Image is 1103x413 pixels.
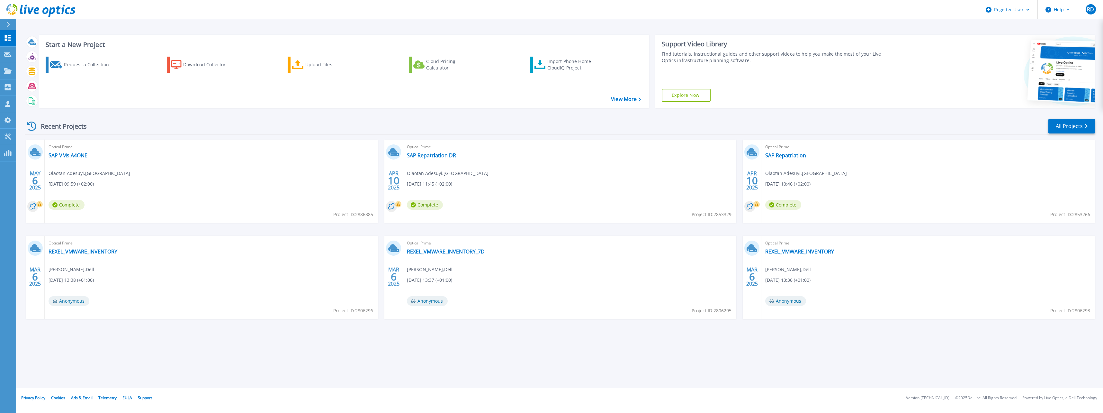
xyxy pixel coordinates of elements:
a: Ads & Email [71,395,93,400]
span: [PERSON_NAME] , Dell [765,266,811,273]
span: Project ID: 2853329 [692,211,731,218]
span: Project ID: 2886385 [333,211,373,218]
a: Upload Files [288,57,359,73]
a: Cookies [51,395,65,400]
span: [DATE] 13:36 (+01:00) [765,277,811,284]
span: 10 [388,178,399,183]
span: Project ID: 2806295 [692,307,731,314]
a: Download Collector [167,57,238,73]
span: Project ID: 2806293 [1050,307,1090,314]
span: 6 [32,274,38,280]
span: Olaotan Adesuyi , [GEOGRAPHIC_DATA] [765,170,847,177]
span: [DATE] 13:37 (+01:00) [407,277,452,284]
a: Request a Collection [46,57,117,73]
div: MAR 2025 [388,265,400,289]
div: APR 2025 [388,169,400,192]
li: Version: [TECHNICAL_ID] [906,396,949,400]
a: REXEL_VMWARE_INVENTORY [49,248,117,255]
span: [DATE] 10:46 (+02:00) [765,180,811,188]
div: Upload Files [305,58,357,71]
span: Complete [407,200,443,210]
span: Project ID: 2806296 [333,307,373,314]
span: [PERSON_NAME] , Dell [407,266,453,273]
div: Import Phone Home CloudIQ Project [547,58,597,71]
a: SAP Repatriation DR [407,152,456,159]
span: RD [1087,7,1094,12]
div: Request a Collection [64,58,115,71]
a: EULA [122,395,132,400]
span: 6 [32,178,38,183]
span: Optical Prime [49,143,374,151]
li: © 2025 Dell Inc. All Rights Reserved [955,396,1017,400]
span: Project ID: 2853266 [1050,211,1090,218]
span: Anonymous [407,296,448,306]
a: SAP Repatriation [765,152,806,159]
div: APR 2025 [746,169,758,192]
a: REXEL_VMWARE_INVENTORY_7D [407,248,485,255]
span: Olaotan Adesuyi , [GEOGRAPHIC_DATA] [49,170,130,177]
span: [PERSON_NAME] , Dell [49,266,94,273]
div: MAY 2025 [29,169,41,192]
div: MAR 2025 [746,265,758,289]
a: Cloud Pricing Calculator [409,57,480,73]
a: View More [611,96,641,102]
div: Support Video Library [662,40,891,48]
span: Optical Prime [765,143,1091,151]
div: Download Collector [183,58,235,71]
span: Olaotan Adesuyi , [GEOGRAPHIC_DATA] [407,170,489,177]
span: [DATE] 09:59 (+02:00) [49,180,94,188]
span: Anonymous [765,296,806,306]
span: Optical Prime [407,240,732,247]
a: Explore Now! [662,89,711,102]
h3: Start a New Project [46,41,641,48]
a: Privacy Policy [21,395,45,400]
span: [DATE] 11:45 (+02:00) [407,180,452,188]
div: Recent Projects [25,118,95,134]
span: 6 [749,274,755,280]
span: Optical Prime [407,143,732,151]
span: Complete [765,200,801,210]
a: REXEL_VMWARE_INVENTORY [765,248,834,255]
span: Optical Prime [765,240,1091,247]
a: Telemetry [98,395,117,400]
div: Cloud Pricing Calculator [426,58,478,71]
li: Powered by Live Optics, a Dell Technology [1022,396,1097,400]
span: 6 [391,274,397,280]
a: Support [138,395,152,400]
span: 10 [746,178,758,183]
span: Optical Prime [49,240,374,247]
a: All Projects [1048,119,1095,133]
a: SAP VMs A4ONE [49,152,87,159]
span: Complete [49,200,85,210]
span: [DATE] 13:38 (+01:00) [49,277,94,284]
span: Anonymous [49,296,89,306]
div: MAR 2025 [29,265,41,289]
div: Find tutorials, instructional guides and other support videos to help you make the most of your L... [662,51,891,64]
